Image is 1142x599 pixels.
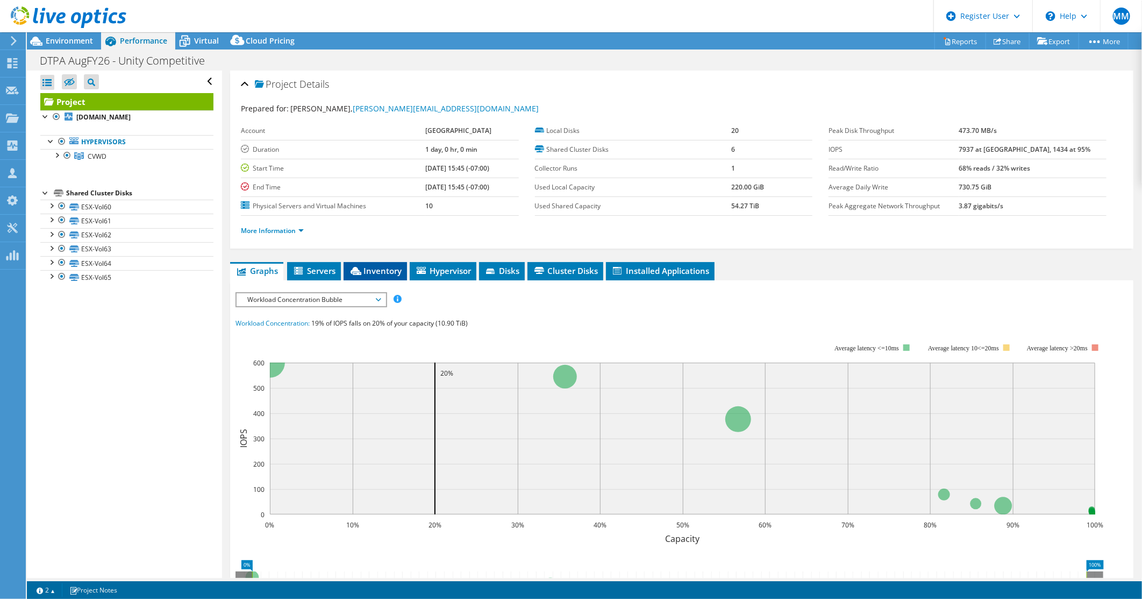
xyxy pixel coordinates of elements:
span: Project [255,79,297,90]
b: [GEOGRAPHIC_DATA] [425,126,491,135]
a: Hypervisors [40,135,213,149]
text: 50% [676,520,689,530]
text: 20% [440,369,453,378]
h1: DTPA AugFY26 - Unity Competitive [35,55,222,67]
label: Peak Aggregate Network Throughput [829,201,959,212]
span: Virtual [194,36,219,46]
b: 730.75 GiB [959,182,992,192]
span: Graphs [235,265,278,276]
label: Duration [241,144,425,155]
b: 3.87 gigabits/s [959,201,1004,210]
span: Servers [292,265,336,276]
a: Export [1029,33,1079,50]
label: Shared Cluster Disks [535,144,732,155]
b: 6 [731,145,735,154]
a: More [1079,33,1129,50]
span: Performance [120,36,167,46]
span: Details [299,77,329,90]
a: ESX-Vol61 [40,214,213,228]
label: Average Daily Write [829,182,959,193]
text: IOPS [238,429,249,448]
a: ESX-Vol60 [40,200,213,214]
label: IOPS [829,144,959,155]
div: Shared Cluster Disks [66,187,213,200]
label: Used Local Capacity [535,182,732,193]
b: 220.00 GiB [731,182,764,192]
text: 30% [511,520,524,530]
a: Project Notes [62,583,125,597]
text: 100% [1087,520,1103,530]
label: End Time [241,182,425,193]
a: Reports [934,33,986,50]
label: Account [241,125,425,136]
text: 80% [924,520,937,530]
span: Workload Concentration: [235,319,310,328]
a: CVWD [40,149,213,163]
text: 100 [253,485,265,494]
span: [PERSON_NAME], [290,103,539,114]
text: Capacity [665,533,700,545]
span: Hypervisor [415,265,471,276]
label: Local Disks [535,125,732,136]
span: Cluster Disks [533,265,598,276]
span: Disks [484,265,519,276]
svg: \n [1046,11,1055,21]
b: [DOMAIN_NAME] [76,112,131,122]
text: 600 [253,358,265,368]
span: Workload Concentration Bubble [242,293,380,306]
text: 90% [1007,520,1019,530]
label: Read/Write Ratio [829,163,959,174]
text: 70% [841,520,854,530]
a: 2 [29,583,62,597]
text: 0 [261,510,265,519]
a: Share [986,33,1030,50]
b: [DATE] 15:45 (-07:00) [425,182,489,192]
a: ESX-Vol65 [40,270,213,284]
text: 200 [253,460,265,469]
span: Installed Applications [611,265,709,276]
a: ESX-Vol62 [40,228,213,242]
span: 19% of IOPS falls on 20% of your capacity (10.90 TiB) [311,319,468,328]
label: Used Shared Capacity [535,201,732,212]
tspan: Average latency <=10ms [834,344,899,352]
label: Physical Servers and Virtual Machines [241,201,425,212]
a: [PERSON_NAME][EMAIL_ADDRESS][DOMAIN_NAME] [353,103,539,114]
b: 473.70 MB/s [959,126,997,135]
text: 500 [253,384,265,393]
label: Prepared for: [241,103,289,114]
text: 0% [265,520,274,530]
b: [DATE] 15:45 (-07:00) [425,164,489,173]
text: 20% [429,520,441,530]
b: 7937 at [GEOGRAPHIC_DATA], 1434 at 95% [959,145,1091,154]
text: 60% [759,520,772,530]
label: Peak Disk Throughput [829,125,959,136]
label: Start Time [241,163,425,174]
b: 1 day, 0 hr, 0 min [425,145,477,154]
b: 68% reads / 32% writes [959,164,1031,173]
a: More Information [241,226,304,235]
b: 54.27 TiB [731,201,759,210]
a: ESX-Vol63 [40,242,213,256]
text: 40% [594,520,606,530]
b: 10 [425,201,433,210]
text: 10% [346,520,359,530]
a: Project [40,93,213,110]
text: 300 [253,434,265,443]
b: 1 [731,164,735,173]
a: ESX-Vol64 [40,256,213,270]
label: Collector Runs [535,163,732,174]
b: 20 [731,126,739,135]
tspan: Average latency 10<=20ms [928,344,999,352]
span: Inventory [349,265,402,276]
span: Cloud Pricing [246,36,295,46]
a: [DOMAIN_NAME] [40,110,213,124]
text: Average latency >20ms [1027,344,1088,352]
span: MM [1113,8,1130,25]
span: CVWD [88,152,106,161]
span: Environment [46,36,93,46]
text: 400 [253,409,265,418]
